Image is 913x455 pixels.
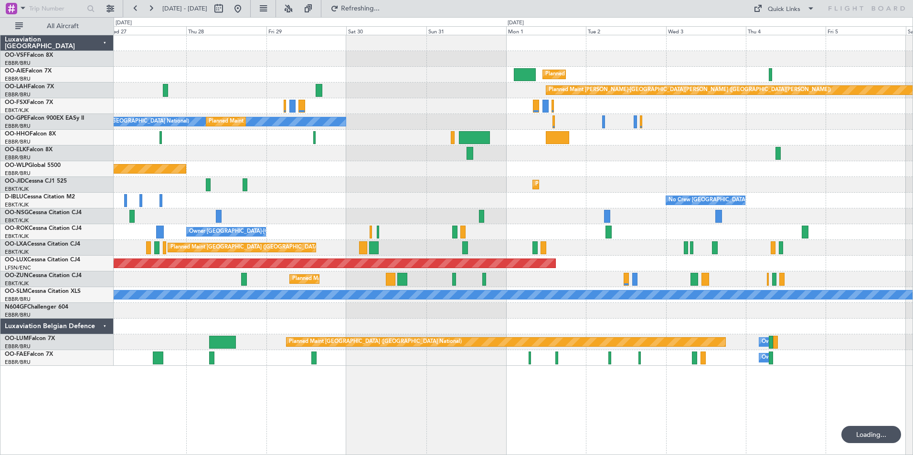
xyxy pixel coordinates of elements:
span: OO-WLP [5,163,28,168]
a: EBKT/KJK [5,280,29,287]
div: Fri 29 [266,26,346,35]
a: LFSN/ENC [5,264,31,271]
span: OO-NSG [5,210,29,216]
span: OO-SLM [5,289,28,294]
span: D-IBLU [5,194,23,200]
button: Refreshing... [326,1,383,16]
span: OO-GPE [5,115,27,121]
div: Sun 31 [426,26,506,35]
span: OO-VSF [5,52,27,58]
a: OO-NSGCessna Citation CJ4 [5,210,82,216]
div: Owner [GEOGRAPHIC_DATA]-[GEOGRAPHIC_DATA] [189,225,318,239]
span: Refreshing... [340,5,381,12]
div: Planned Maint [GEOGRAPHIC_DATA] ([GEOGRAPHIC_DATA] National) [289,335,462,349]
a: D-IBLUCessna Citation M2 [5,194,75,200]
a: OO-ZUNCessna Citation CJ4 [5,273,82,279]
a: OO-AIEFalcon 7X [5,68,52,74]
div: Planned Maint Kortrijk-[GEOGRAPHIC_DATA] [292,272,403,286]
a: OO-ROKCessna Citation CJ4 [5,226,82,231]
span: [DATE] - [DATE] [162,4,207,13]
a: EBBR/BRU [5,311,31,319]
button: Quick Links [749,1,819,16]
a: OO-HHOFalcon 8X [5,131,56,137]
span: OO-LUX [5,257,27,263]
a: OO-LXACessna Citation CJ4 [5,241,80,247]
div: Planned Maint [GEOGRAPHIC_DATA] ([GEOGRAPHIC_DATA]) [545,67,696,82]
span: OO-FSX [5,100,27,105]
a: EBBR/BRU [5,343,31,350]
a: OO-VSFFalcon 8X [5,52,53,58]
span: OO-ROK [5,226,29,231]
div: Planned Maint [GEOGRAPHIC_DATA] ([GEOGRAPHIC_DATA] National) [209,114,382,129]
div: Owner Melsbroek Air Base [762,335,827,349]
a: OO-FSXFalcon 7X [5,100,53,105]
a: EBKT/KJK [5,201,29,208]
div: Fri 5 [826,26,905,35]
div: Mon 1 [506,26,586,35]
a: EBBR/BRU [5,359,31,366]
div: Sat 30 [346,26,426,35]
a: EBBR/BRU [5,123,31,130]
div: Quick Links [768,5,800,14]
span: OO-AIE [5,68,25,74]
a: OO-JIDCessna CJ1 525 [5,178,67,184]
a: EBBR/BRU [5,138,31,145]
span: OO-ZUN [5,273,29,279]
div: [DATE] [116,19,132,27]
div: Wed 27 [106,26,186,35]
a: EBBR/BRU [5,60,31,67]
a: EBBR/BRU [5,91,31,98]
div: Owner Melsbroek Air Base [762,351,827,365]
a: OO-WLPGlobal 5500 [5,163,61,168]
a: EBKT/KJK [5,107,29,114]
a: OO-GPEFalcon 900EX EASy II [5,115,84,121]
a: OO-LUXCessna Citation CJ4 [5,257,80,263]
a: EBKT/KJK [5,217,29,224]
span: OO-HHO [5,131,30,137]
a: EBBR/BRU [5,296,31,303]
a: OO-ELKFalcon 8X [5,147,53,153]
a: EBBR/BRU [5,75,31,83]
span: OO-LAH [5,84,28,90]
div: No Crew [GEOGRAPHIC_DATA] ([GEOGRAPHIC_DATA] National) [669,193,828,207]
a: EBBR/BRU [5,170,31,177]
span: OO-FAE [5,352,27,357]
span: N604GF [5,304,27,310]
a: EBBR/BRU [5,154,31,161]
div: Thu 28 [186,26,266,35]
div: Thu 4 [746,26,826,35]
span: OO-JID [5,178,25,184]
div: Loading... [841,426,901,443]
a: EBKT/KJK [5,248,29,256]
input: Trip Number [29,1,84,16]
a: OO-LUMFalcon 7X [5,336,55,341]
a: OO-LAHFalcon 7X [5,84,54,90]
div: Planned Maint Kortrijk-[GEOGRAPHIC_DATA] [535,177,647,192]
a: EBKT/KJK [5,233,29,240]
a: N604GFChallenger 604 [5,304,68,310]
span: All Aircraft [25,23,101,30]
div: Wed 3 [666,26,746,35]
button: All Aircraft [11,19,104,34]
div: Planned Maint [GEOGRAPHIC_DATA] ([GEOGRAPHIC_DATA] National) [170,240,343,255]
span: OO-LXA [5,241,27,247]
a: OO-SLMCessna Citation XLS [5,289,81,294]
div: Tue 2 [586,26,666,35]
a: EBKT/KJK [5,186,29,193]
div: [DATE] [508,19,524,27]
a: OO-FAEFalcon 7X [5,352,53,357]
span: OO-ELK [5,147,26,153]
span: OO-LUM [5,336,29,341]
div: Planned Maint [PERSON_NAME]-[GEOGRAPHIC_DATA][PERSON_NAME] ([GEOGRAPHIC_DATA][PERSON_NAME]) [549,83,831,97]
